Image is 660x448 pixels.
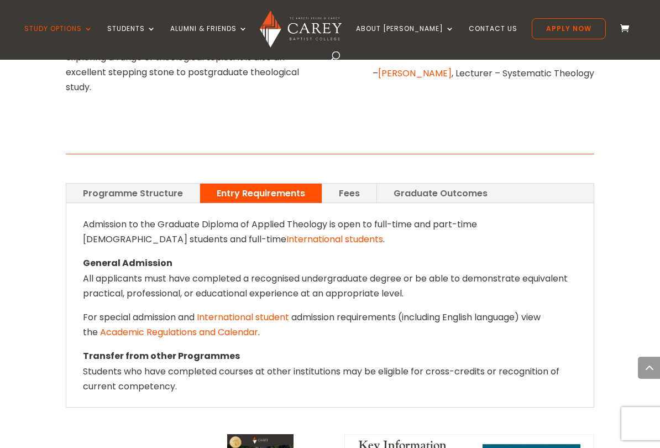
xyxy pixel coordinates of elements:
[197,311,289,324] a: International student
[356,25,454,51] a: About [PERSON_NAME]
[322,184,376,203] a: Fees
[286,233,383,246] a: International students
[83,256,577,310] p: All applicants must have completed a recognised undergraduate degree or be able to demonstrate eq...
[344,66,594,81] p: – , Lecturer – Systematic Theology
[83,365,559,393] span: Students who have completed courses at other institutions may be eligible for cross-credits or re...
[469,25,517,51] a: Contact Us
[170,25,248,51] a: Alumni & Friends
[107,25,156,51] a: Students
[378,67,452,80] a: [PERSON_NAME]
[66,184,200,203] a: Programme Structure
[83,257,172,269] strong: General Admission
[260,11,341,48] img: Carey Baptist College
[83,350,240,362] strong: Transfer from other Programmes
[100,326,258,338] a: Academic Regulations and Calendar
[377,184,504,203] a: Graduate Outcomes
[83,310,577,348] p: For special admission and admission requirements (including English language) view the .
[532,18,606,39] a: Apply Now
[83,218,477,246] span: Admission to the Graduate Diploma of Applied Theology is open to full-time and part-time [DEMOGRA...
[383,233,385,246] span: .
[200,184,322,203] a: Entry Requirements
[24,25,93,51] a: Study Options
